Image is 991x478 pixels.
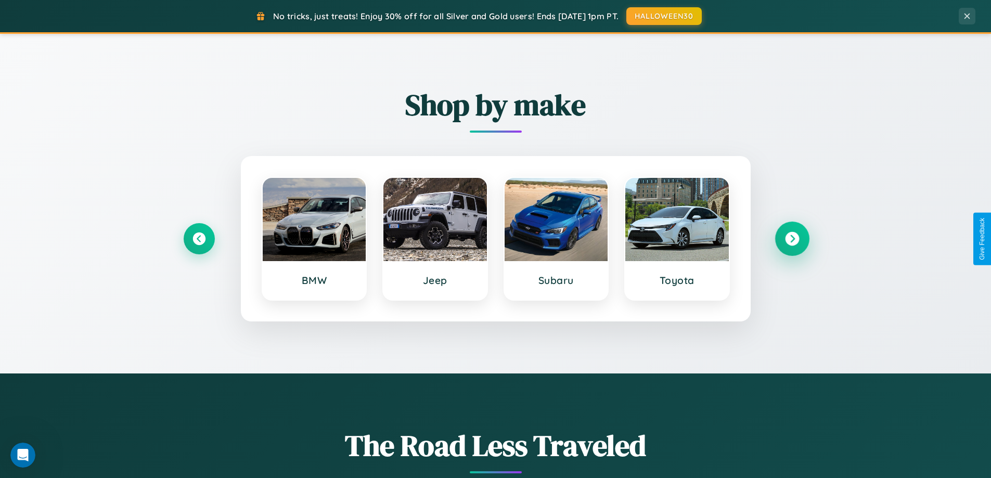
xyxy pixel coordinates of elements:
span: No tricks, just treats! Enjoy 30% off for all Silver and Gold users! Ends [DATE] 1pm PT. [273,11,619,21]
div: Give Feedback [979,218,986,260]
h3: Subaru [515,274,598,287]
h3: BMW [273,274,356,287]
h3: Jeep [394,274,477,287]
button: HALLOWEEN30 [626,7,702,25]
iframe: Intercom live chat [10,443,35,468]
h1: The Road Less Traveled [184,425,808,466]
h2: Shop by make [184,85,808,125]
h3: Toyota [636,274,718,287]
